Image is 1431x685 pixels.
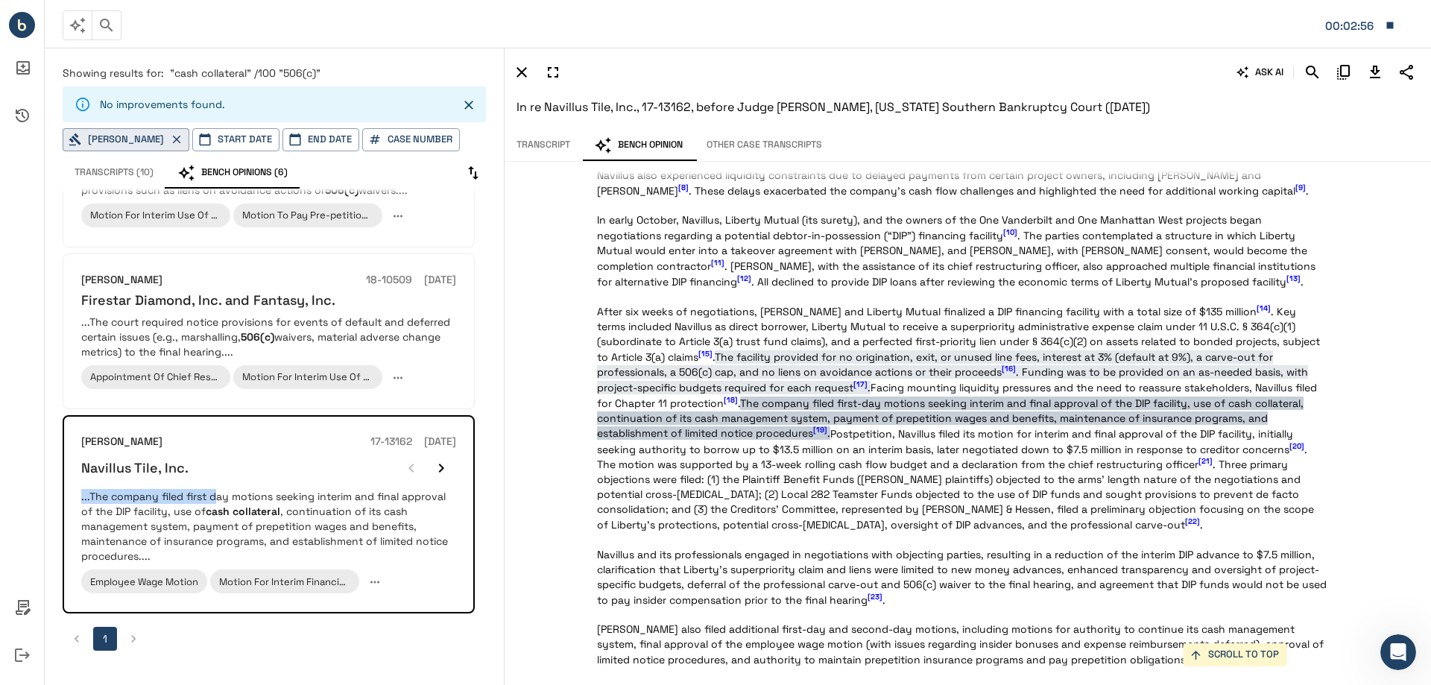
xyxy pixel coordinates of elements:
p: ...The court required notice provisions for events of default and deferred certain issues (e.g., ... [81,315,456,359]
iframe: Intercom live chat [1380,634,1416,670]
h6: [DATE] [424,434,456,450]
p: ...The company filed first day motions seeking interim and final approval of the DIP facility, us... [81,489,456,564]
span: The facility provided for no origination, exit, or unused line fees, interest at 3% (default at 9... [597,350,1308,394]
span: [8] [678,183,689,192]
button: Share Transcript [1394,60,1419,85]
span: [15] [698,349,713,359]
button: Transcripts (10) [63,157,165,189]
button: Search [1300,60,1325,85]
span: [10] [1003,227,1017,237]
span: Employee Wage Motion [90,575,198,588]
p: No improvements found. [100,97,225,112]
span: [17] [853,379,868,389]
span: Showing results for: [63,66,164,80]
h6: 17-13162 [370,434,412,450]
span: Motion For Interim Use Of Cash Collateral [90,209,279,221]
button: page 1 [93,627,117,651]
div: Matter: 107868:0001 [1325,16,1377,36]
h6: [PERSON_NAME] [81,272,162,288]
h6: [PERSON_NAME] [81,434,162,450]
span: [23] [868,592,882,602]
span: Motion To Pay Pre-petition Claims For Wages And Salaries To W-2 Employees [242,209,594,221]
span: "cash collateral" /100 "506(c)" [170,66,320,80]
span: Motion For Interim Financing [219,575,351,588]
span: Motion For Interim Use Of Cash Collateral [242,370,431,383]
button: Transcript [505,130,582,161]
span: The company filed first-day motions seeking interim and final approval of the DIP facility, use o... [597,397,1304,441]
h6: [DATE] [424,272,456,288]
span: [14] [1257,303,1271,313]
button: Copy Citation [1331,60,1356,85]
em: cash [206,505,230,518]
span: [9] [1295,183,1306,192]
em: 506(c) [241,330,274,344]
span: [19] [813,426,827,435]
span: [13] [1286,274,1301,283]
button: ASK AI [1233,60,1287,85]
button: End Date [282,128,359,151]
span: [11] [711,258,724,268]
button: [PERSON_NAME] [63,128,189,151]
button: Start Date [192,128,279,151]
span: Appointment Of Chief Restructuring Officer [90,370,294,383]
em: 506(c) [325,183,358,197]
span: [16] [1002,364,1016,374]
span: In re Navillus Tile, Inc., 17-13162, before Judge [PERSON_NAME], [US_STATE] Southern Bankruptcy C... [517,99,1150,115]
button: Close [458,94,480,116]
em: collateral [233,505,280,518]
span: [21] [1198,456,1213,466]
h6: Firestar Diamond, Inc. and Fantasy, Inc. [81,291,335,309]
h6: Navillus Tile, Inc. [81,459,189,476]
button: Case Number [362,128,460,151]
button: Other Case Transcripts [695,130,834,161]
h6: 18-10509 [366,272,412,288]
nav: pagination navigation [63,627,475,651]
button: Download Transcript [1362,60,1388,85]
button: Matter: 107868:0001 [1318,10,1403,41]
span: [20] [1289,441,1304,451]
button: Bench Opinion [582,130,695,161]
span: [12] [737,274,751,283]
button: SCROLL TO TOP [1183,643,1286,666]
span: [22] [1185,517,1200,526]
button: Bench Opinions (6) [165,157,300,189]
span: [18] [724,395,738,405]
